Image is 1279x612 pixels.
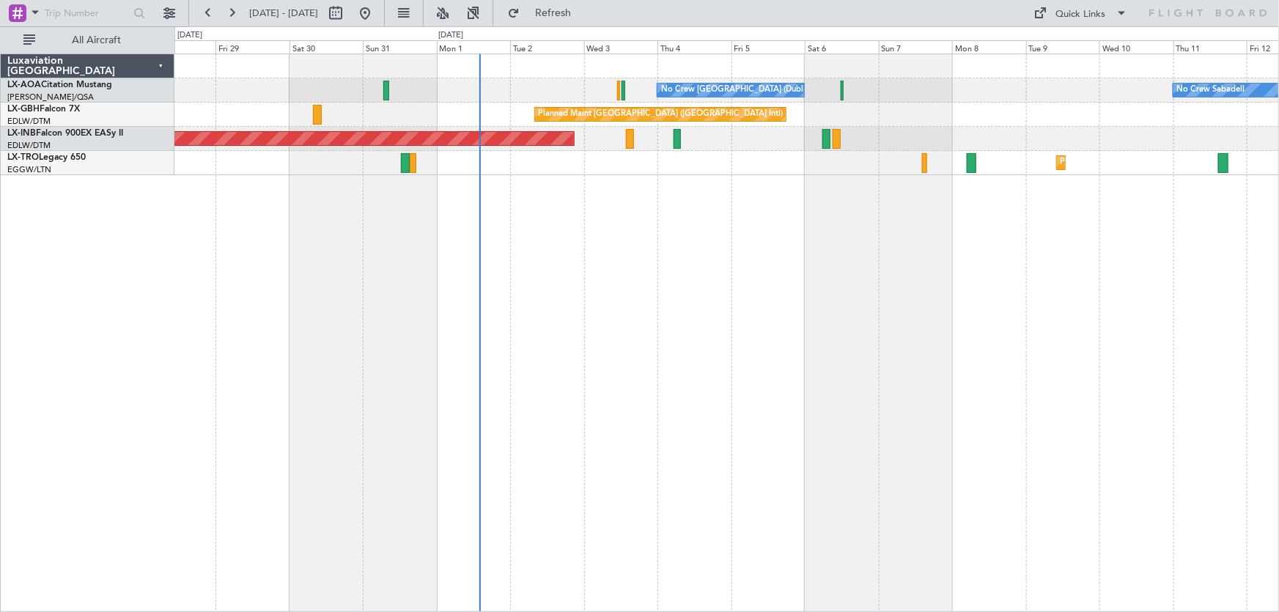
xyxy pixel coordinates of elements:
[952,40,1026,54] div: Mon 8
[7,164,51,175] a: EGGW/LTN
[805,40,879,54] div: Sat 6
[7,105,40,114] span: LX-GBH
[45,2,129,24] input: Trip Number
[38,35,155,45] span: All Aircraft
[731,40,806,54] div: Fri 5
[7,129,123,138] a: LX-INBFalcon 900EX EASy II
[1026,40,1100,54] div: Tue 9
[437,40,511,54] div: Mon 1
[215,40,290,54] div: Fri 29
[1099,40,1173,54] div: Wed 10
[363,40,437,54] div: Sun 31
[7,81,112,89] a: LX-AOACitation Mustang
[439,29,464,42] div: [DATE]
[7,153,39,162] span: LX-TRO
[501,1,589,25] button: Refresh
[7,153,86,162] a: LX-TROLegacy 650
[16,29,159,52] button: All Aircraft
[657,40,731,54] div: Thu 4
[142,40,216,54] div: Thu 28
[7,129,36,138] span: LX-INB
[7,116,51,127] a: EDLW/DTM
[1056,7,1106,22] div: Quick Links
[7,105,80,114] a: LX-GBHFalcon 7X
[1061,152,1157,174] div: Planned Maint Dusseldorf
[1173,40,1247,54] div: Thu 11
[584,40,658,54] div: Wed 3
[539,103,784,125] div: Planned Maint [GEOGRAPHIC_DATA] ([GEOGRAPHIC_DATA] Intl)
[879,40,953,54] div: Sun 7
[7,92,94,103] a: [PERSON_NAME]/QSA
[523,8,584,18] span: Refresh
[177,29,202,42] div: [DATE]
[7,140,51,151] a: EDLW/DTM
[1027,1,1135,25] button: Quick Links
[7,81,41,89] span: LX-AOA
[510,40,584,54] div: Tue 2
[1177,79,1245,101] div: No Crew Sabadell
[249,7,318,20] span: [DATE] - [DATE]
[661,79,826,101] div: No Crew [GEOGRAPHIC_DATA] (Dublin Intl)
[290,40,364,54] div: Sat 30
